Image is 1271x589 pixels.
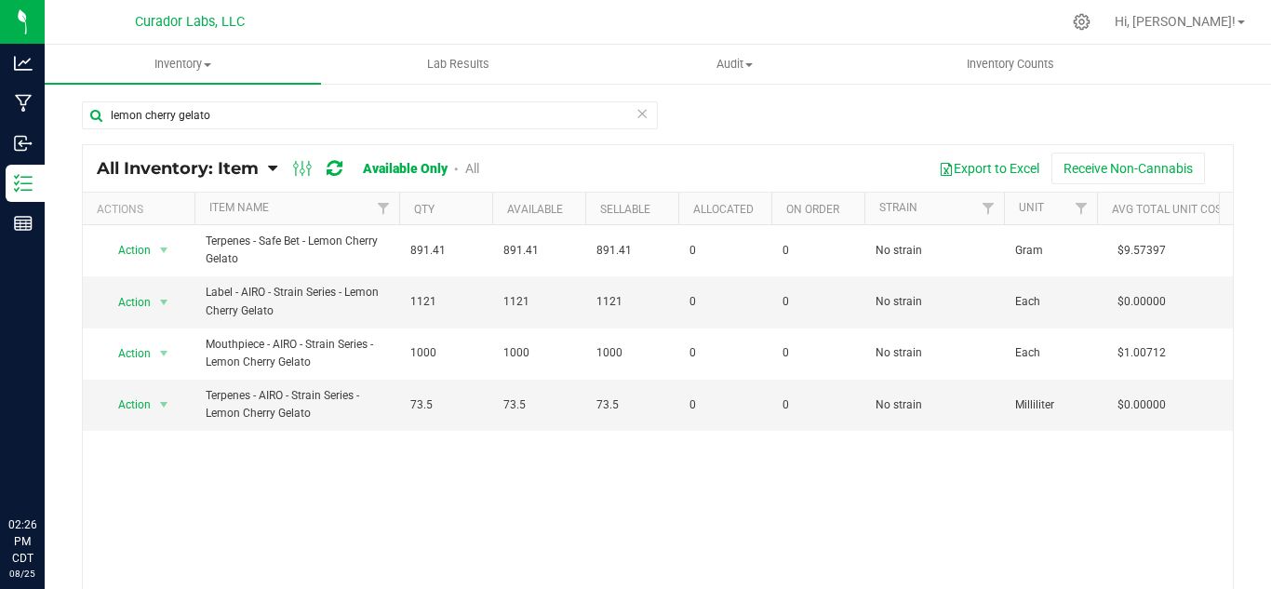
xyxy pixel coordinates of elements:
[596,293,667,311] span: 1121
[503,293,574,311] span: 1121
[1051,153,1205,184] button: Receive Non-Cannabis
[596,396,667,414] span: 73.5
[101,289,152,315] span: Action
[410,293,481,311] span: 1121
[8,516,36,567] p: 02:26 PM CDT
[465,161,479,176] a: All
[1115,14,1236,29] span: Hi, [PERSON_NAME]!
[402,56,515,73] span: Lab Results
[879,201,917,214] a: Strain
[876,396,993,414] span: No strain
[689,242,760,260] span: 0
[153,237,176,263] span: select
[689,293,760,311] span: 0
[973,193,1004,224] a: Filter
[1108,392,1175,419] span: $0.00000
[1015,344,1086,362] span: Each
[14,174,33,193] inline-svg: Inventory
[14,214,33,233] inline-svg: Reports
[783,242,853,260] span: 0
[783,293,853,311] span: 0
[14,94,33,113] inline-svg: Manufacturing
[596,344,667,362] span: 1000
[55,437,77,460] iframe: Resource center unread badge
[597,56,872,73] span: Audit
[45,56,321,73] span: Inventory
[82,101,658,129] input: Search Item Name, Retail Display Name, SKU, Part Number...
[101,341,152,367] span: Action
[503,242,574,260] span: 891.41
[206,233,388,268] span: Terpenes - Safe Bet - Lemon Cherry Gelato
[600,203,650,216] a: Sellable
[1108,340,1175,367] span: $1.00712
[97,158,268,179] a: All Inventory: Item
[693,203,754,216] a: Allocated
[1070,13,1093,31] div: Manage settings
[507,203,563,216] a: Available
[1019,201,1044,214] a: Unit
[689,344,760,362] span: 0
[206,336,388,371] span: Mouthpiece - AIRO - Strain Series - Lemon Cherry Gelato
[596,242,667,260] span: 891.41
[873,45,1149,84] a: Inventory Counts
[503,396,574,414] span: 73.5
[209,201,269,214] a: Item Name
[1015,396,1086,414] span: Milliliter
[135,14,245,30] span: Curador Labs, LLC
[14,54,33,73] inline-svg: Analytics
[1015,242,1086,260] span: Gram
[368,193,399,224] a: Filter
[596,45,873,84] a: Audit
[363,161,448,176] a: Available Only
[942,56,1079,73] span: Inventory Counts
[876,293,993,311] span: No strain
[153,341,176,367] span: select
[689,396,760,414] span: 0
[97,203,187,216] div: Actions
[783,396,853,414] span: 0
[1015,293,1086,311] span: Each
[410,344,481,362] span: 1000
[19,440,74,496] iframe: Resource center
[321,45,597,84] a: Lab Results
[101,237,152,263] span: Action
[8,567,36,581] p: 08/25
[1066,193,1097,224] a: Filter
[635,101,649,126] span: Clear
[101,392,152,418] span: Action
[14,134,33,153] inline-svg: Inbound
[153,392,176,418] span: select
[876,344,993,362] span: No strain
[410,396,481,414] span: 73.5
[414,203,435,216] a: Qty
[783,344,853,362] span: 0
[97,158,259,179] span: All Inventory: Item
[927,153,1051,184] button: Export to Excel
[503,344,574,362] span: 1000
[1108,288,1175,315] span: $0.00000
[1112,203,1228,216] a: Avg Total Unit Cost
[410,242,481,260] span: 891.41
[45,45,321,84] a: Inventory
[153,289,176,315] span: select
[206,284,388,319] span: Label - AIRO - Strain Series - Lemon Cherry Gelato
[1108,237,1175,264] span: $9.57397
[876,242,993,260] span: No strain
[786,203,839,216] a: On Order
[206,387,388,422] span: Terpenes - AIRO - Strain Series - Lemon Cherry Gelato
